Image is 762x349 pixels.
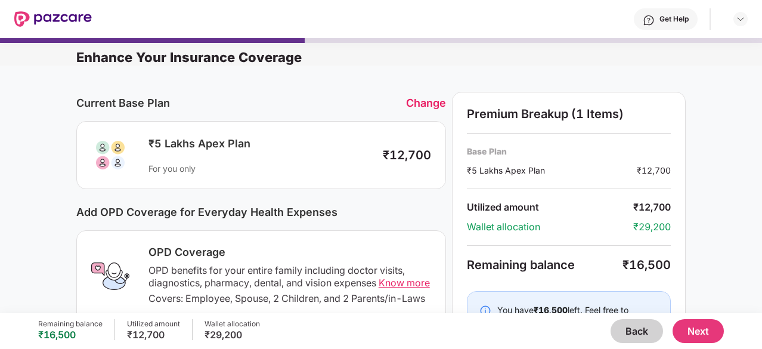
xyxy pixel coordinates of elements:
div: Current Base Plan [76,97,406,109]
div: OPD Coverage [148,245,431,260]
div: ₹12,700 [383,148,431,162]
div: Change [406,97,446,109]
div: Covers: Employee, Spouse, 2 Children, and 2 Parents/in-Laws [148,292,431,305]
div: Premium Breakup (1 Items) [467,107,671,121]
b: ₹16,500 [534,305,568,315]
div: ₹16,500 [622,258,671,272]
div: Base Plan [467,146,671,157]
div: Utilized amount [127,319,180,329]
div: ₹16,500 [38,329,103,341]
div: You have left. Feel free to browse and add what your family needs! [497,304,658,330]
button: Back [611,319,663,343]
img: svg+xml;base64,PHN2ZyBpZD0iSW5mby0yMHgyMCIgeG1sbnM9Imh0dHA6Ly93d3cudzMub3JnLzIwMDAvc3ZnIiB3aWR0aD... [479,305,491,317]
img: New Pazcare Logo [14,11,92,27]
div: Utilized amount [467,201,633,214]
div: ₹29,200 [633,221,671,233]
div: Wallet allocation [205,319,260,329]
div: Remaining balance [467,258,622,272]
span: Know more [379,277,430,289]
div: Enhance Your Insurance Coverage [76,49,762,66]
img: svg+xml;base64,PHN2ZyB3aWR0aD0iODAiIGhlaWdodD0iODAiIHZpZXdCb3g9IjAgMCA4MCA4MCIgZmlsbD0ibm9uZSIgeG... [91,136,129,174]
div: Get Help [659,14,689,24]
div: ₹5 Lakhs Apex Plan [148,137,371,151]
div: ₹12,700 [637,164,671,177]
div: Wallet allocation [467,221,633,233]
div: OPD benefits for your entire family including doctor visits, diagnostics, pharmacy, dental, and v... [148,264,431,289]
button: Next [673,319,724,343]
img: svg+xml;base64,PHN2ZyBpZD0iRHJvcGRvd24tMzJ4MzIiIHhtbG5zPSJodHRwOi8vd3d3LnczLm9yZy8yMDAwL3N2ZyIgd2... [736,14,745,24]
img: OPD Coverage [91,257,129,295]
img: svg+xml;base64,PHN2ZyBpZD0iSGVscC0zMngzMiIgeG1sbnM9Imh0dHA6Ly93d3cudzMub3JnLzIwMDAvc3ZnIiB3aWR0aD... [643,14,655,26]
div: ₹29,200 [205,329,260,341]
div: ₹12,700 [633,201,671,214]
div: For you only [148,163,371,174]
div: Add OPD Coverage for Everyday Health Expenses [76,206,446,218]
div: ₹12,700 [127,329,180,341]
div: Remaining balance [38,319,103,329]
div: ₹5 Lakhs Apex Plan [467,164,637,177]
